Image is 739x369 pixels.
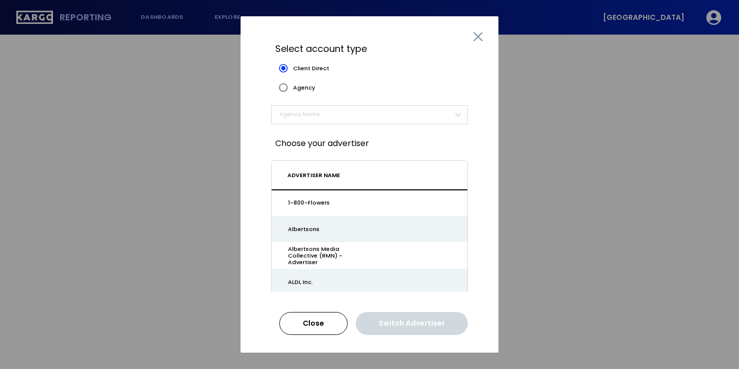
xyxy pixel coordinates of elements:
div: Albertsons Media Collective (RMN) - Advertiser [288,246,379,266]
span: ​ [279,109,452,121]
div: Close [303,320,324,326]
button: Close [279,312,348,335]
p: Choose your advertiser [271,124,468,160]
div: 1-800-Flowers [288,200,379,206]
div: ALDI, Inc. [288,279,379,286]
span: Client Direct [293,65,329,72]
p: Select account type [275,40,464,58]
span: ADVERTISER NAME [287,171,340,179]
span: Agency [293,84,315,91]
div: Albertsons [288,226,379,233]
